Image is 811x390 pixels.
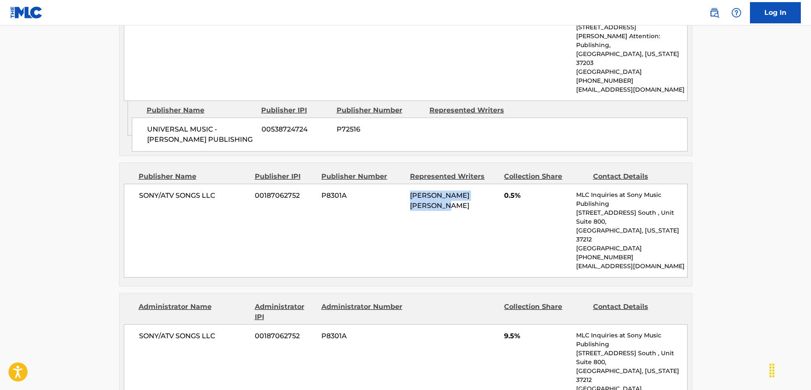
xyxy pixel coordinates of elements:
[147,124,255,145] span: UNIVERSAL MUSIC - [PERSON_NAME] PUBLISHING
[706,4,723,21] a: Public Search
[139,191,249,201] span: SONY/ATV SONGS LLC
[576,253,687,262] p: [PHONE_NUMBER]
[255,302,315,322] div: Administrator IPI
[262,124,330,135] span: 00538724724
[576,67,687,76] p: [GEOGRAPHIC_DATA]
[769,349,811,390] iframe: Chat Widget
[576,244,687,253] p: [GEOGRAPHIC_DATA]
[321,302,404,322] div: Administrator Number
[139,171,248,182] div: Publisher Name
[576,226,687,244] p: [GEOGRAPHIC_DATA], [US_STATE] 37212
[139,302,248,322] div: Administrator Name
[321,331,404,341] span: P8301A
[429,105,516,115] div: Represented Writers
[410,191,469,210] span: [PERSON_NAME] [PERSON_NAME]
[576,23,687,50] p: [STREET_ADDRESS][PERSON_NAME] Attention: Publishing,
[504,302,586,322] div: Collection Share
[593,171,675,182] div: Contact Details
[410,171,498,182] div: Represented Writers
[147,105,255,115] div: Publisher Name
[593,302,675,322] div: Contact Details
[504,171,586,182] div: Collection Share
[576,262,687,271] p: [EMAIL_ADDRESS][DOMAIN_NAME]
[576,349,687,367] p: [STREET_ADDRESS] South , Unit Suite 800,
[255,191,315,201] span: 00187062752
[576,85,687,94] p: [EMAIL_ADDRESS][DOMAIN_NAME]
[504,191,570,201] span: 0.5%
[321,171,404,182] div: Publisher Number
[139,331,249,341] span: SONY/ATV SONGS LLC
[576,50,687,67] p: [GEOGRAPHIC_DATA], [US_STATE] 37203
[261,105,330,115] div: Publisher IPI
[728,4,745,21] div: Help
[576,367,687,384] p: [GEOGRAPHIC_DATA], [US_STATE] 37212
[576,191,687,208] p: MLC Inquiries at Sony Music Publishing
[337,124,423,135] span: P72516
[765,358,779,383] div: Drag
[576,208,687,226] p: [STREET_ADDRESS] South , Unit Suite 800,
[10,6,43,19] img: MLC Logo
[750,2,801,23] a: Log In
[709,8,719,18] img: search
[321,191,404,201] span: P8301A
[255,171,315,182] div: Publisher IPI
[504,331,570,341] span: 9.5%
[255,331,315,341] span: 00187062752
[576,331,687,349] p: MLC Inquiries at Sony Music Publishing
[576,76,687,85] p: [PHONE_NUMBER]
[731,8,741,18] img: help
[337,105,423,115] div: Publisher Number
